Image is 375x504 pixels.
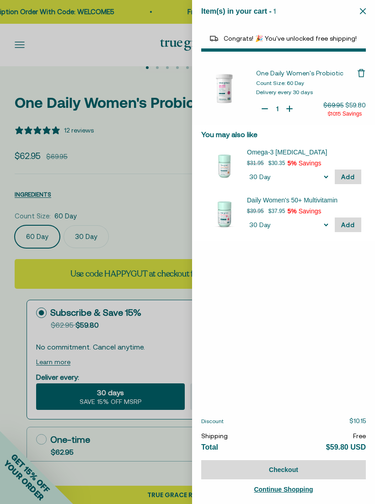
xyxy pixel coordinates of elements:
button: Add [335,218,361,232]
p: $39.95 [247,207,264,216]
span: Continue Shopping [254,486,313,493]
a: Continue Shopping [201,484,366,495]
img: 30 Day [206,196,242,232]
span: 5% [287,207,296,215]
input: Quantity for One Daily Women's Probiotic [273,104,282,113]
button: Remove One Daily Women's Probiotic [357,69,366,78]
span: Congrats! 🎉 You've unlocked free shipping! [224,35,357,42]
button: Add [335,170,361,184]
span: $10.15 [327,111,341,117]
span: Add [341,173,355,180]
img: 30 Day [206,148,242,184]
span: Item(s) in your cart - [201,7,272,15]
span: 5% [287,159,296,167]
span: $69.95 [323,101,343,109]
img: Reward bar icon image [209,33,220,44]
span: $59.80 [345,101,366,109]
button: Close [360,7,366,16]
span: Add [341,221,355,228]
button: Checkout [201,460,366,479]
span: $59.80 USD [326,443,366,451]
span: $10.15 [349,417,366,424]
span: Savings [299,159,321,167]
div: Delivery every 30 days [256,89,357,96]
a: One Daily Women's Probiotic [256,69,357,78]
span: Discount [201,418,224,424]
span: Shipping [201,432,228,440]
p: $37.95 [268,207,285,216]
span: Savings [343,111,362,117]
span: One Daily Women's Probiotic [256,69,343,77]
span: 1 [273,7,276,15]
p: $31.95 [247,159,264,168]
img: One Daily Women&#39;s Probiotic - 60 Day [201,65,247,111]
span: Count Size: 60 Day [256,80,304,86]
span: Total [201,443,218,451]
span: Free [353,432,366,440]
span: Omega-3 [MEDICAL_DATA] [247,148,350,157]
span: You may also like [201,130,257,138]
span: Daily Women's 50+ Multivitamin [247,196,350,205]
div: Daily Women's 50+ Multivitamin [247,196,361,205]
span: Savings [299,207,321,215]
p: $30.35 [268,159,285,168]
div: Omega-3 Fish Oil [247,148,361,157]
